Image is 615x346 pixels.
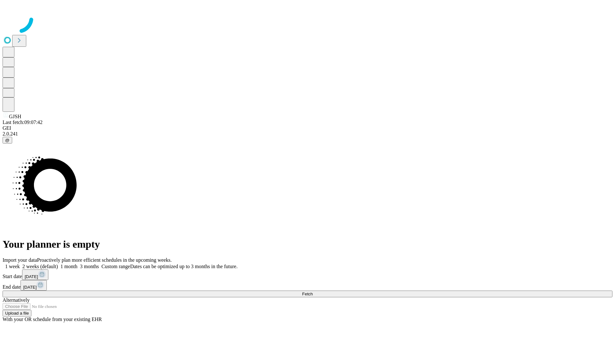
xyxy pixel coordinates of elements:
[9,114,21,119] span: GJSH
[20,280,47,291] button: [DATE]
[3,291,612,297] button: Fetch
[23,285,37,290] span: [DATE]
[3,269,612,280] div: Start date
[3,119,43,125] span: Last fetch: 09:07:42
[22,264,58,269] span: 2 weeks (default)
[3,317,102,322] span: With your OR schedule from your existing EHR
[3,125,612,131] div: GEI
[22,269,48,280] button: [DATE]
[25,274,38,279] span: [DATE]
[102,264,130,269] span: Custom range
[3,131,612,137] div: 2.0.241
[80,264,99,269] span: 3 months
[302,292,313,296] span: Fetch
[130,264,237,269] span: Dates can be optimized up to 3 months in the future.
[3,297,29,303] span: Alternatively
[5,138,10,143] span: @
[3,238,612,250] h1: Your planner is empty
[61,264,78,269] span: 1 month
[37,257,172,263] span: Proactively plan more efficient schedules in the upcoming weeks.
[5,264,20,269] span: 1 week
[3,310,31,317] button: Upload a file
[3,280,612,291] div: End date
[3,137,12,144] button: @
[3,257,37,263] span: Import your data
